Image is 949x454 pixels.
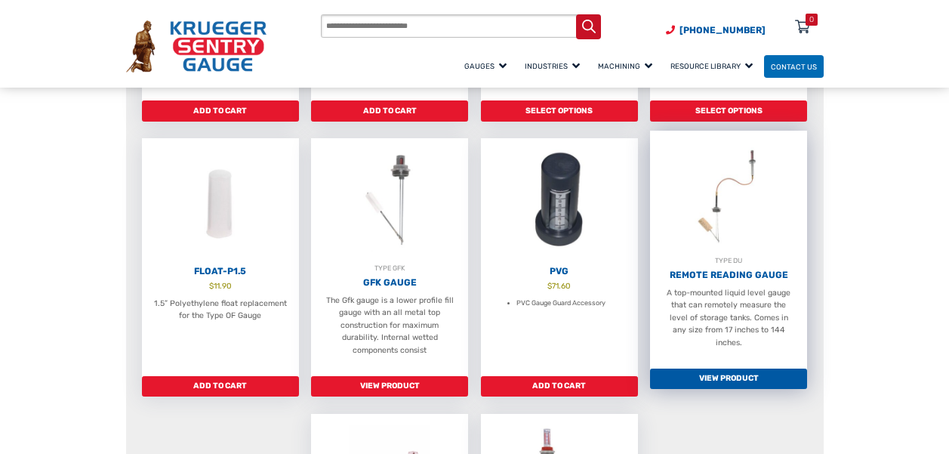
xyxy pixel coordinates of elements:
[464,62,507,70] span: Gauges
[809,14,814,26] div: 0
[142,376,299,397] a: Add to cart: “Float-P1.5”
[516,298,605,309] li: PVC Gauge Guard Accessory
[670,62,753,70] span: Resource Library
[771,62,817,70] span: Contact Us
[481,138,638,263] img: PVG
[311,376,468,397] a: Read more about “GFK Gauge”
[547,281,571,291] bdi: 71.60
[153,298,288,323] p: 1.5” Polyethylene float replacement for the Type OF Gauge
[311,263,468,274] div: TYPE GFK
[142,100,299,122] a: Add to cart: “ALG-H”
[598,62,652,70] span: Machining
[591,53,664,79] a: Machining
[764,55,824,79] a: Contact Us
[126,20,267,73] img: Krueger Sentry Gauge
[650,369,807,390] a: Read more about “Remote Reading Gauge”
[311,138,468,376] a: TYPE GFKGFK Gauge The Gfk gauge is a lower profile fill gauge with an all metal top construction ...
[142,138,299,263] img: Float-P1.5
[664,53,764,79] a: Resource Library
[322,295,457,357] p: The Gfk gauge is a lower profile fill gauge with an all metal top construction for maximum durabi...
[481,138,638,376] a: PVG $71.60 PVC Gauge Guard Accessory
[650,131,807,255] img: Remote Reading Gauge
[650,131,807,369] a: TYPE DURemote Reading Gauge A top-mounted liquid level gauge that can remotely measure the level ...
[525,62,580,70] span: Industries
[311,100,468,122] a: Add to cart: “ALN”
[209,281,214,291] span: $
[311,138,468,263] img: GFK Gauge
[650,270,807,281] h2: Remote Reading Gauge
[518,53,591,79] a: Industries
[142,138,299,376] a: Float-P1.5 $11.90 1.5” Polyethylene float replacement for the Type OF Gauge
[547,281,552,291] span: $
[650,255,807,267] div: TYPE DU
[679,25,766,36] span: [PHONE_NUMBER]
[661,287,796,350] p: A top-mounted liquid level gauge that can remotely measure the level of storage tanks. Comes in a...
[481,376,638,397] a: Add to cart: “PVG”
[142,266,299,277] h2: Float-P1.5
[650,100,807,122] a: Add to cart: “Barrel Gauge”
[311,277,468,289] h2: GFK Gauge
[481,266,638,277] h2: PVG
[666,23,766,37] a: Phone Number (920) 434-8860
[458,53,518,79] a: Gauges
[209,281,232,291] bdi: 11.90
[481,100,638,122] a: Add to cart: “At A Glance”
